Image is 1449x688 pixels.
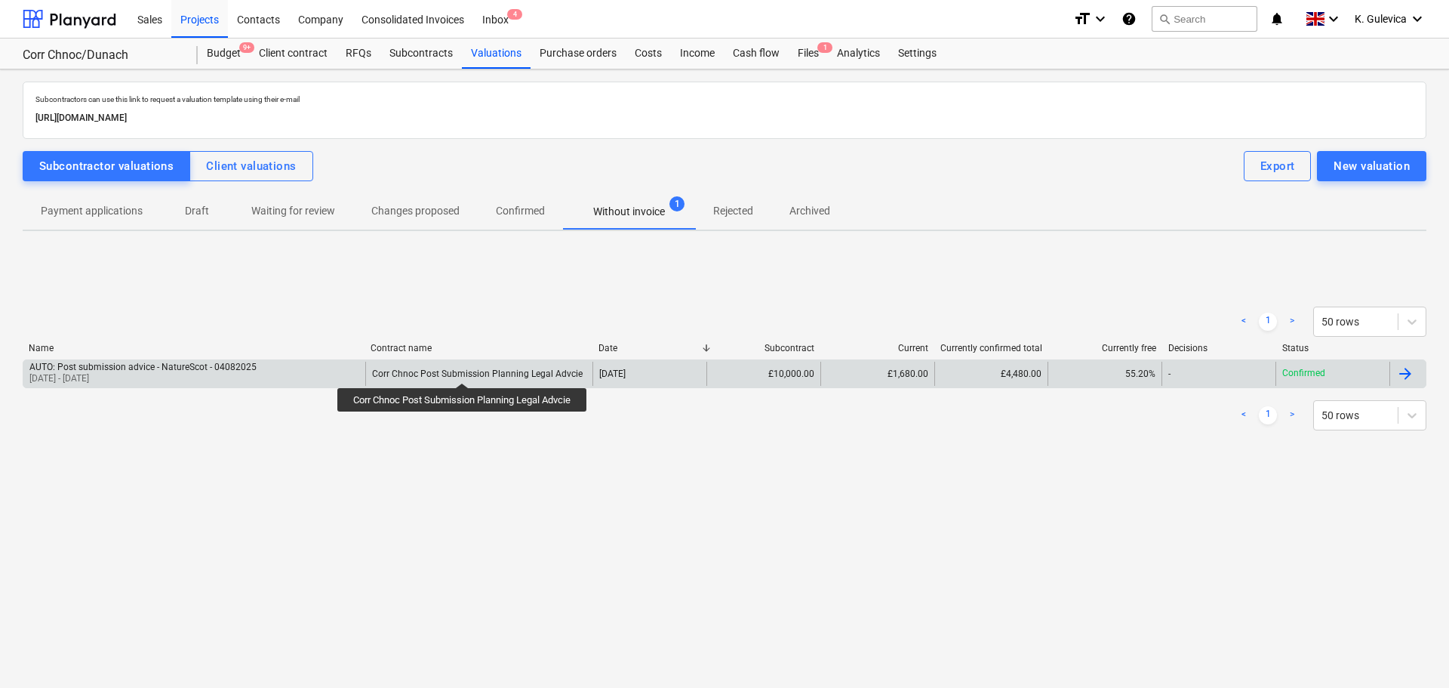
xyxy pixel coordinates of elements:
p: Rejected [713,203,753,219]
a: Purchase orders [531,39,626,69]
a: Page 1 is your current page [1259,313,1277,331]
span: 1 [817,42,832,53]
a: Next page [1283,313,1301,331]
a: RFQs [337,39,380,69]
span: search [1158,13,1171,25]
div: Subcontract [712,343,814,353]
div: AUTO: Post submission advice - NatureScot - 04082025 [29,362,257,372]
i: keyboard_arrow_down [1408,10,1426,28]
div: Budget [198,39,250,69]
p: Confirmed [1282,367,1325,380]
div: Corr Chnoc Post Submission Planning Legal Advcie [372,369,583,379]
p: Confirmed [496,203,545,219]
p: Waiting for review [251,203,335,219]
div: Files [789,39,828,69]
i: notifications [1269,10,1284,28]
a: Settings [889,39,946,69]
div: Decisions [1168,343,1270,353]
span: 4 [507,9,522,20]
a: Files1 [789,39,828,69]
div: Subcontractor valuations [39,156,174,176]
p: Subcontractors can use this link to request a valuation template using their e-mail [35,94,1414,104]
button: Export [1244,151,1312,181]
button: Subcontractor valuations [23,151,190,181]
p: [DATE] - [DATE] [29,372,257,385]
a: Page 1 is your current page [1259,406,1277,424]
div: Contract name [371,343,586,353]
div: £4,480.00 [934,362,1048,386]
p: Payment applications [41,203,143,219]
a: Analytics [828,39,889,69]
div: Date [598,343,700,353]
span: K. Gulevica [1355,13,1407,25]
div: Currently confirmed total [940,343,1042,353]
div: [DATE] [599,369,626,379]
a: Next page [1283,406,1301,424]
div: Corr Chnoc/Dunach [23,48,180,63]
div: Export [1260,156,1295,176]
i: Knowledge base [1121,10,1137,28]
a: Client contract [250,39,337,69]
div: Name [29,343,358,353]
a: Cash flow [724,39,789,69]
a: Budget9+ [198,39,250,69]
button: New valuation [1317,151,1426,181]
i: keyboard_arrow_down [1324,10,1343,28]
a: Previous page [1235,313,1253,331]
a: Costs [626,39,671,69]
span: 55.20% [1125,369,1155,379]
button: Client valuations [189,151,312,181]
div: Client valuations [206,156,296,176]
p: Without invoice [593,204,665,220]
p: Changes proposed [371,203,460,219]
span: 1 [669,196,685,211]
div: - [1168,369,1171,379]
div: £10,000.00 [706,362,820,386]
iframe: Chat Widget [1374,615,1449,688]
span: 9+ [239,42,254,53]
p: [URL][DOMAIN_NAME] [35,110,1414,126]
a: Income [671,39,724,69]
p: Archived [789,203,830,219]
a: Valuations [462,39,531,69]
p: Draft [179,203,215,219]
i: keyboard_arrow_down [1091,10,1109,28]
a: Previous page [1235,406,1253,424]
div: New valuation [1334,156,1410,176]
div: Current [826,343,928,353]
button: Search [1152,6,1257,32]
i: format_size [1073,10,1091,28]
div: £1,680.00 [820,362,934,386]
a: Subcontracts [380,39,462,69]
div: Status [1282,343,1384,353]
div: Currently free [1054,343,1156,353]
